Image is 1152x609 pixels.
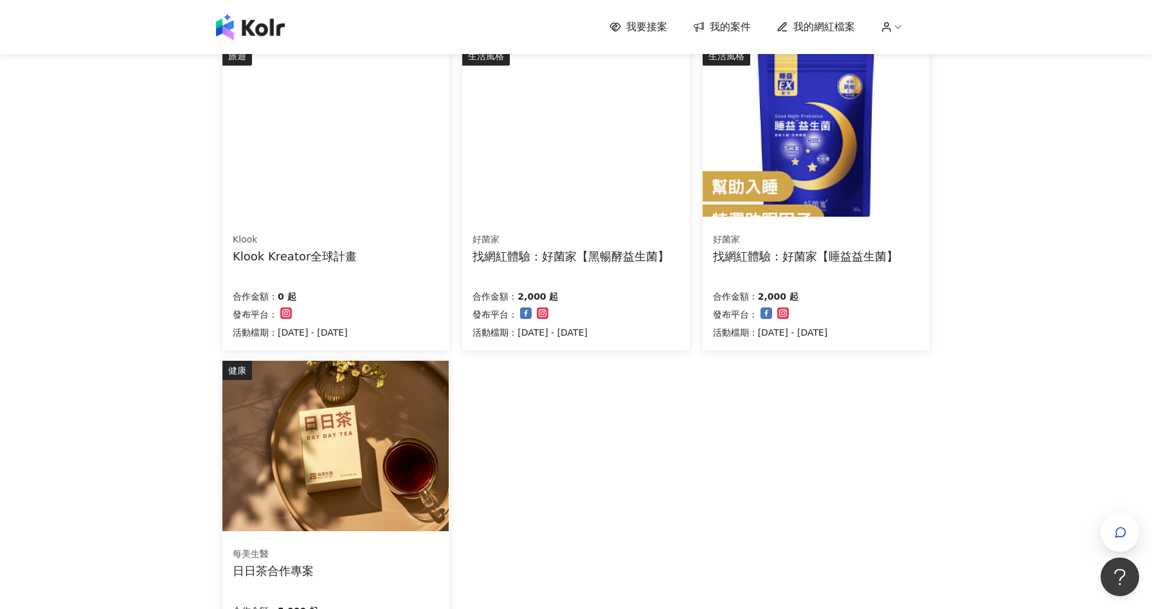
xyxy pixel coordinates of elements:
span: 我要接案 [626,20,667,34]
span: 我的網紅檔案 [793,20,855,34]
div: 生活風格 [703,46,750,66]
p: 活動檔期：[DATE] - [DATE] [233,325,348,340]
div: 旅遊 [222,46,252,66]
div: 生活風格 [462,46,510,66]
span: 我的案件 [710,20,751,34]
p: 發布平台： [713,307,758,322]
div: 找網紅體驗：好菌家【睡益益生菌】 [713,248,898,264]
p: 活動檔期：[DATE] - [DATE] [713,325,828,340]
div: 好菌家 [713,233,898,246]
a: 我的案件 [693,20,751,34]
p: 2,000 起 [758,289,798,304]
div: Klook Kreator全球計畫 [233,248,357,264]
img: logo [216,14,285,40]
p: 發布平台： [233,307,278,322]
div: 健康 [222,361,252,380]
img: 日日茶 [222,361,449,531]
p: 0 起 [278,289,296,304]
img: 黑暢酵益生菌 [462,46,688,217]
a: 我要接案 [609,20,667,34]
img: Klook Kreator全球計畫 [222,46,449,217]
img: 睡益益生菌 [703,46,929,217]
div: 每美生醫 [233,548,314,561]
p: 發布平台： [473,307,517,322]
a: 我的網紅檔案 [777,20,855,34]
p: 活動檔期：[DATE] - [DATE] [473,325,588,340]
div: Klook [233,233,357,246]
iframe: Help Scout Beacon - Open [1101,558,1139,596]
p: 合作金額： [473,289,517,304]
p: 2,000 起 [517,289,558,304]
p: 合作金額： [713,289,758,304]
p: 合作金額： [233,289,278,304]
div: 日日茶合作專案 [233,563,314,579]
div: 找網紅體驗：好菌家【黑暢酵益生菌】 [473,248,669,264]
div: 好菌家 [473,233,669,246]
